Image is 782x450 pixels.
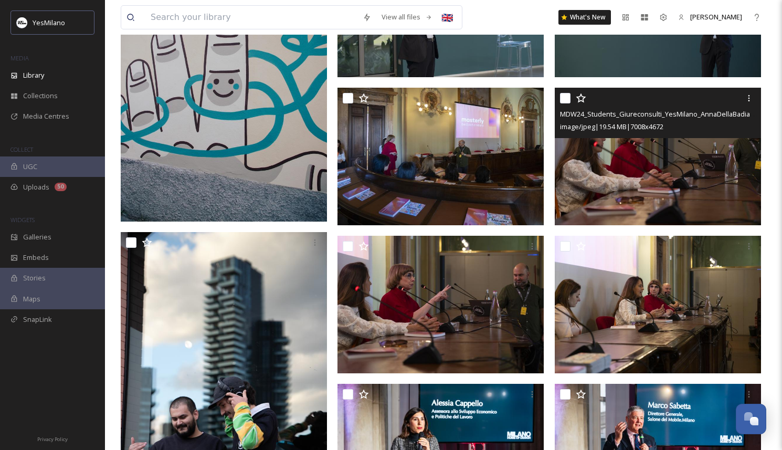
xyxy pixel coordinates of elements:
[376,7,438,27] a: View all files
[555,236,761,373] img: MDW24_Students_Giureconsulti_YesMilano_AnnaDellaBadia_08795.jpg
[17,17,27,28] img: Logo%20YesMilano%40150x.png
[337,236,544,373] img: MDW24_Students_Giureconsulti_YesMilano_AnnaDellaBadia_08820.jpg
[736,404,766,434] button: Open Chat
[10,54,29,62] span: MEDIA
[555,88,761,225] img: MDW24_Students_Giureconsulti_YesMilano_AnnaDellaBadia_08822.jpg
[337,88,544,225] img: MDW24_Students_Giureconsulti_YesMilano_AnnaDellaBadia_08769.jpg
[37,432,68,445] a: Privacy Policy
[23,315,52,325] span: SnapLink
[558,10,611,25] a: What's New
[33,18,65,27] span: YesMilano
[10,145,33,153] span: COLLECT
[23,162,37,172] span: UGC
[55,183,67,191] div: 50
[23,91,58,101] span: Collections
[145,6,357,29] input: Search your library
[23,253,49,263] span: Embeds
[37,436,68,443] span: Privacy Policy
[23,294,40,304] span: Maps
[23,273,46,283] span: Stories
[23,70,44,80] span: Library
[560,122,663,131] span: image/jpeg | 19.54 MB | 7008 x 4672
[10,216,35,224] span: WIDGETS
[23,111,69,121] span: Media Centres
[673,7,747,27] a: [PERSON_NAME]
[23,232,51,242] span: Galleries
[438,8,457,27] div: 🇬🇧
[690,12,742,22] span: [PERSON_NAME]
[23,182,49,192] span: Uploads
